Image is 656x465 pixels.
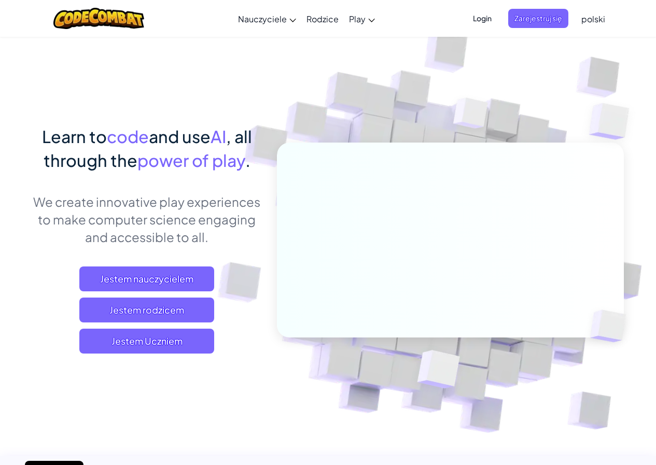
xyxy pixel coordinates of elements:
a: Rodzice [301,5,344,33]
p: We create innovative play experiences to make computer science engaging and accessible to all. [33,193,261,246]
span: AI [211,126,226,147]
button: Login [467,9,498,28]
span: code [107,126,149,147]
span: . [245,150,250,171]
a: Jestem rodzicem [79,298,214,322]
a: polski [576,5,610,33]
a: Nauczyciele [233,5,301,33]
img: Overlap cubes [434,77,508,154]
span: Play [349,13,366,24]
img: Overlap cubes [573,288,650,364]
a: Jestem nauczycielem [79,266,214,291]
span: polski [581,13,605,24]
span: Nauczyciele [238,13,287,24]
span: Learn to [42,126,107,147]
img: CodeCombat logo [53,8,144,29]
img: Overlap cubes [392,328,484,414]
span: power of play [137,150,245,171]
span: and use [149,126,211,147]
a: Play [344,5,380,33]
button: Zarejestruj się [508,9,568,28]
button: Jestem Uczniem [79,329,214,354]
